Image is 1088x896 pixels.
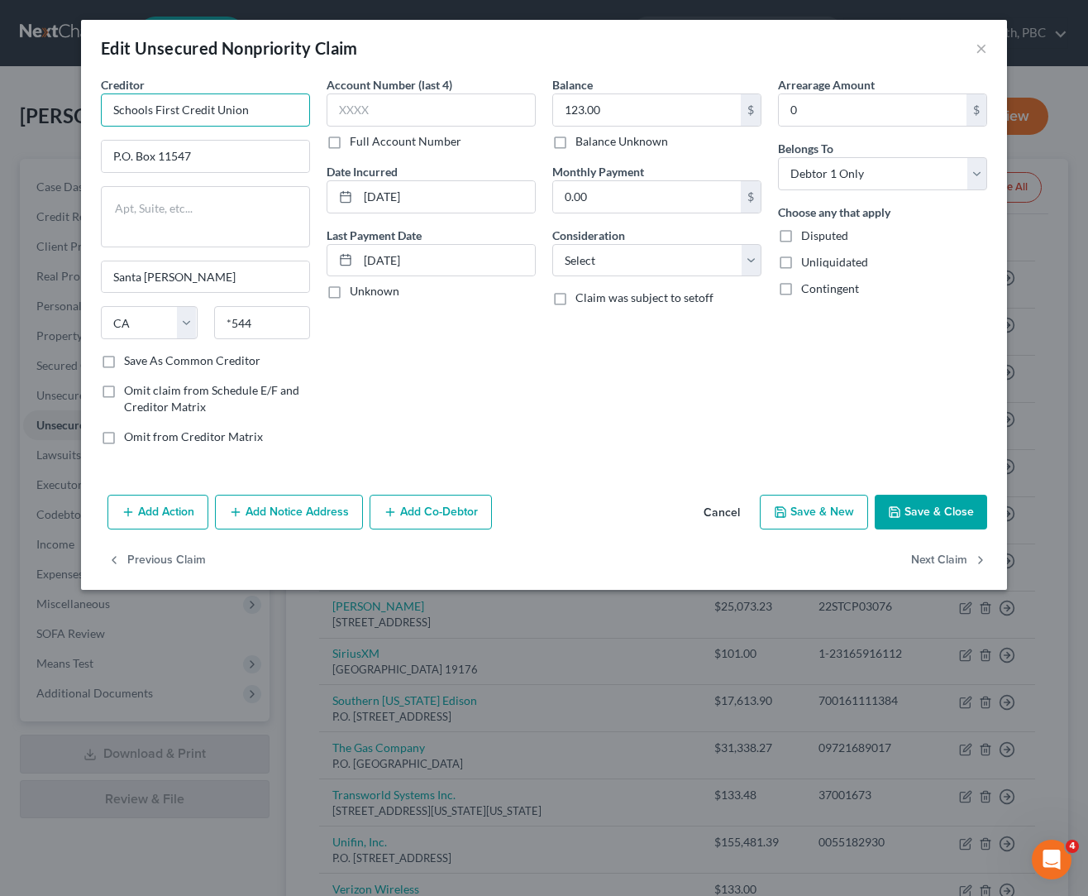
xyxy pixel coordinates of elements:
[760,495,868,529] button: Save & New
[107,543,206,577] button: Previous Claim
[553,94,741,126] input: 0.00
[124,383,299,414] span: Omit claim from Schedule E/F and Creditor Matrix
[552,227,625,244] label: Consideration
[327,76,452,93] label: Account Number (last 4)
[966,94,986,126] div: $
[101,36,358,60] div: Edit Unsecured Nonpriority Claim
[327,227,422,244] label: Last Payment Date
[778,141,833,156] span: Belongs To
[101,78,145,92] span: Creditor
[107,495,208,529] button: Add Action
[690,496,753,529] button: Cancel
[976,38,987,58] button: ×
[575,290,713,304] span: Claim was subject to setoff
[214,306,311,339] input: Enter zip...
[358,245,535,276] input: MM/DD/YYYY
[327,163,398,180] label: Date Incurred
[350,283,399,299] label: Unknown
[778,76,875,93] label: Arrearage Amount
[779,94,966,126] input: 0.00
[553,181,741,213] input: 0.00
[350,133,461,150] label: Full Account Number
[801,281,859,295] span: Contingent
[801,228,848,242] span: Disputed
[358,181,535,213] input: MM/DD/YYYY
[1032,840,1071,879] iframe: Intercom live chat
[741,94,761,126] div: $
[102,141,309,172] input: Enter address...
[101,93,310,127] input: Search creditor by name...
[370,495,492,529] button: Add Co-Debtor
[778,204,890,221] label: Choose any that apply
[575,133,668,150] label: Balance Unknown
[801,255,868,269] span: Unliquidated
[875,495,987,529] button: Save & Close
[102,261,309,293] input: Enter city...
[124,429,263,443] span: Omit from Creditor Matrix
[741,181,761,213] div: $
[552,76,593,93] label: Balance
[327,93,536,127] input: XXXX
[215,495,363,529] button: Add Notice Address
[124,352,260,369] label: Save As Common Creditor
[552,163,644,180] label: Monthly Payment
[911,543,987,577] button: Next Claim
[1066,840,1079,853] span: 4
